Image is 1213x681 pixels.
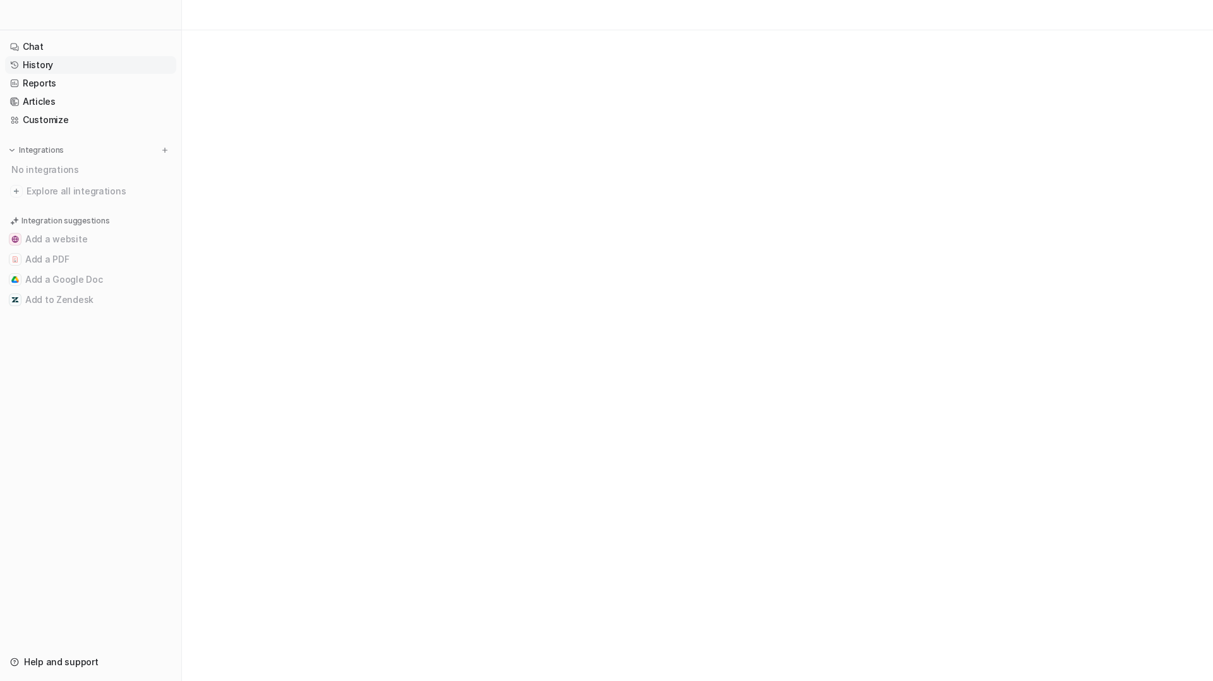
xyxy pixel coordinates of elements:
[5,229,176,249] button: Add a websiteAdd a website
[10,185,23,198] img: explore all integrations
[11,256,19,263] img: Add a PDF
[11,276,19,283] img: Add a Google Doc
[5,111,176,129] a: Customize
[5,182,176,200] a: Explore all integrations
[8,159,176,180] div: No integrations
[160,146,169,155] img: menu_add.svg
[19,145,64,155] p: Integrations
[11,296,19,304] img: Add to Zendesk
[5,38,176,56] a: Chat
[5,653,176,671] a: Help and support
[5,249,176,269] button: Add a PDFAdd a PDF
[5,56,176,74] a: History
[27,181,171,201] span: Explore all integrations
[5,144,68,157] button: Integrations
[21,215,109,227] p: Integration suggestions
[5,269,176,290] button: Add a Google DocAdd a Google Doc
[5,93,176,110] a: Articles
[11,235,19,243] img: Add a website
[5,74,176,92] a: Reports
[8,146,16,155] img: expand menu
[5,290,176,310] button: Add to ZendeskAdd to Zendesk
